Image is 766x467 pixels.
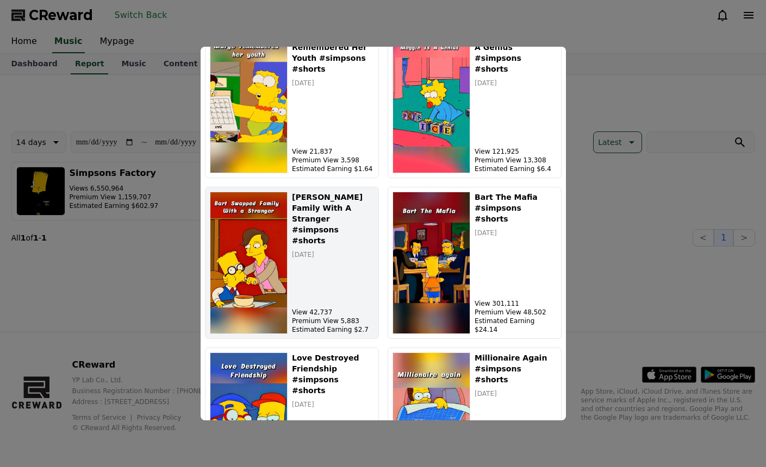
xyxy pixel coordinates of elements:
h5: [PERSON_NAME] Remembered Her Youth #simpsons #shorts [292,31,373,74]
h5: Millionaire Again #simpsons #shorts [475,352,556,385]
button: Bart The Mafia #simpsons #shorts Bart The Mafia #simpsons #shorts [DATE] View 301,111 Premium Vie... [388,187,562,339]
h5: [PERSON_NAME] Is A Genius #simpsons #shorts [475,31,556,74]
img: Marge Remembered Her Youth #simpsons #shorts [210,31,288,173]
p: [DATE] [475,229,556,237]
button: Marge Remembered Her Youth #simpsons #shorts [PERSON_NAME] Remembered Her Youth #simpsons #shorts... [205,26,379,178]
img: Bart Swapped Family With A Stranger #simpsons #shorts [210,192,288,334]
p: [DATE] [292,250,373,259]
h5: Bart The Mafia #simpsons #shorts [475,192,556,224]
h5: [PERSON_NAME] Family With A Stranger #simpsons #shorts [292,192,373,246]
p: [DATE] [475,389,556,398]
p: View 42,737 [292,308,373,317]
p: View 301,111 [475,299,556,308]
div: modal [201,47,566,420]
button: Maggie Is A Genius #simpsons #shorts [PERSON_NAME] Is A Genius #simpsons #shorts [DATE] View 121,... [388,26,562,178]
p: Estimated Earning $2.7 [292,325,373,334]
p: Estimated Earning $1.64 [292,165,373,173]
p: View 121,925 [475,147,556,156]
img: Bart The Mafia #simpsons #shorts [393,192,471,334]
p: Estimated Earning $6.4 [475,165,556,173]
p: [DATE] [475,79,556,87]
p: Estimated Earning $24.14 [475,317,556,334]
p: [DATE] [292,400,373,409]
p: [DATE] [292,79,373,87]
p: Premium View 3,598 [292,156,373,165]
p: Premium View 5,883 [292,317,373,325]
img: Maggie Is A Genius #simpsons #shorts [393,31,471,173]
p: Premium View 48,502 [475,308,556,317]
p: View 21,837 [292,147,373,156]
button: Bart Swapped Family With A Stranger #simpsons #shorts [PERSON_NAME] Family With A Stranger #simps... [205,187,379,339]
h5: Love Destroyed Friendship #simpsons #shorts [292,352,373,396]
p: Premium View 13,308 [475,156,556,165]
